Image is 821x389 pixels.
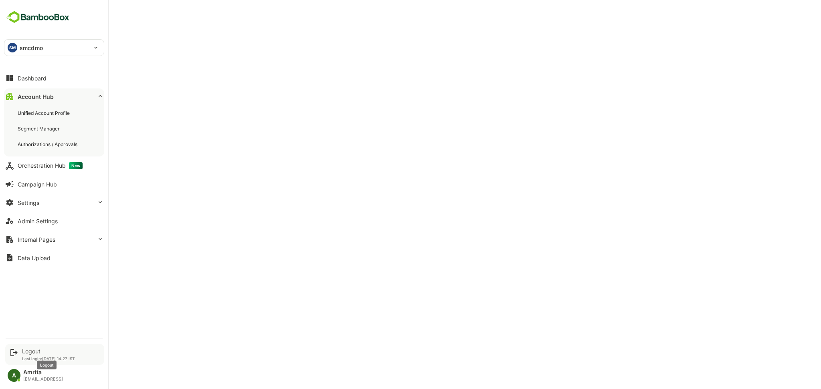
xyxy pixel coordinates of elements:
button: Admin Settings [4,213,104,229]
p: smcdmo [20,44,43,52]
div: Data Upload [18,255,51,261]
img: BambooboxFullLogoMark.5f36c76dfaba33ec1ec1367b70bb1252.svg [4,10,72,25]
button: Dashboard [4,70,104,86]
div: [EMAIL_ADDRESS] [23,377,63,382]
button: Settings [4,194,104,211]
p: Last login: [DATE] 14:27 IST [22,356,75,361]
div: Amrita [23,369,63,376]
div: Orchestration Hub [18,162,83,169]
span: New [69,162,83,169]
div: Account Hub [18,93,54,100]
button: Campaign Hub [4,176,104,192]
div: A [8,369,20,382]
div: Segment Manager [18,125,61,132]
div: Settings [18,199,39,206]
div: Logout [22,348,75,355]
div: Authorizations / Approvals [18,141,79,148]
div: Campaign Hub [18,181,57,188]
div: Unified Account Profile [18,110,71,116]
div: Dashboard [18,75,47,82]
div: Admin Settings [18,218,58,225]
div: SM [8,43,17,52]
div: Internal Pages [18,236,55,243]
div: SMsmcdmo [4,40,104,56]
button: Account Hub [4,88,104,104]
button: Orchestration HubNew [4,158,104,174]
button: Internal Pages [4,231,104,247]
button: Data Upload [4,250,104,266]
